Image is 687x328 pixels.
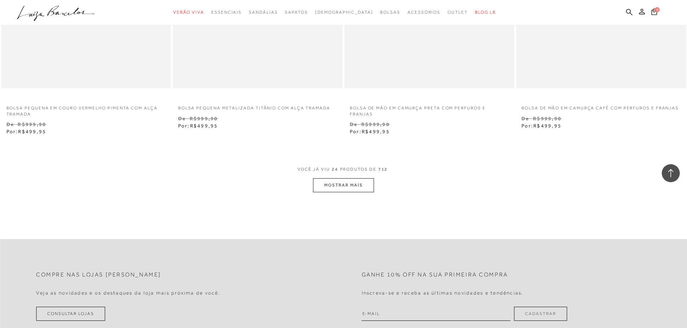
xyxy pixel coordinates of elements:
[190,123,218,129] span: R$499,95
[36,290,220,296] h4: Veja as novidades e os destaques da loja mais próxima de você.
[178,116,186,121] small: De
[173,6,204,19] a: categoryNavScreenReaderText
[173,10,204,15] span: Verão Viva
[533,116,562,121] small: R$999,90
[211,6,242,19] a: categoryNavScreenReaderText
[408,10,440,15] span: Acessórios
[18,121,46,127] small: R$999,90
[408,6,440,19] a: categoryNavScreenReaderText
[1,101,171,117] a: BOLSA PEQUENA EM COURO VERMELHO PIMENTA COM ALÇA TRAMADA
[211,10,242,15] span: Essenciais
[475,10,496,15] span: BLOG LB
[362,307,511,321] input: E-mail
[350,129,390,134] span: Por:
[533,123,562,129] span: R$499,95
[36,271,161,278] h2: Compre nas lojas [PERSON_NAME]
[332,167,338,172] span: 24
[649,8,659,18] button: 0
[313,178,374,192] button: MOSTRAR MAIS
[521,116,529,121] small: De
[315,10,373,15] span: [DEMOGRAPHIC_DATA]
[380,10,400,15] span: Bolsas
[514,307,567,321] button: Cadastrar
[448,6,468,19] a: categoryNavScreenReaderText
[516,101,686,111] a: BOLSA DE MÃO EM CAMURÇA CAFÉ COM PERFUROS E FRANJAS
[378,167,388,172] span: 712
[285,10,308,15] span: Sapatos
[362,290,524,296] h4: Inscreva-se e receba as últimas novidades e tendências.
[380,6,400,19] a: categoryNavScreenReaderText
[173,101,343,111] a: BOLSA PEQUENA METALIZADA TITÂNIO COM ALÇA TRAMADA
[249,6,278,19] a: categoryNavScreenReaderText
[249,10,278,15] span: Sandálias
[475,6,496,19] a: BLOG LB
[298,167,390,172] span: VOCÊ JÁ VIU PRODUTOS DE
[362,271,508,278] h2: Ganhe 10% off na sua primeira compra
[361,121,390,127] small: R$999,90
[315,6,373,19] a: noSubCategoriesText
[18,129,46,134] span: R$499,95
[448,10,468,15] span: Outlet
[655,7,660,12] span: 0
[344,101,514,117] a: BOLSA DE MÃO EM CAMURÇA PRETA COM PERFUROS E FRANJAS
[36,307,105,321] a: Consultar Lojas
[178,123,218,129] span: Por:
[190,116,218,121] small: R$999,90
[362,129,390,134] span: R$499,95
[6,129,47,134] span: Por:
[350,121,357,127] small: De
[6,121,14,127] small: De
[285,6,308,19] a: categoryNavScreenReaderText
[521,123,562,129] span: Por:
